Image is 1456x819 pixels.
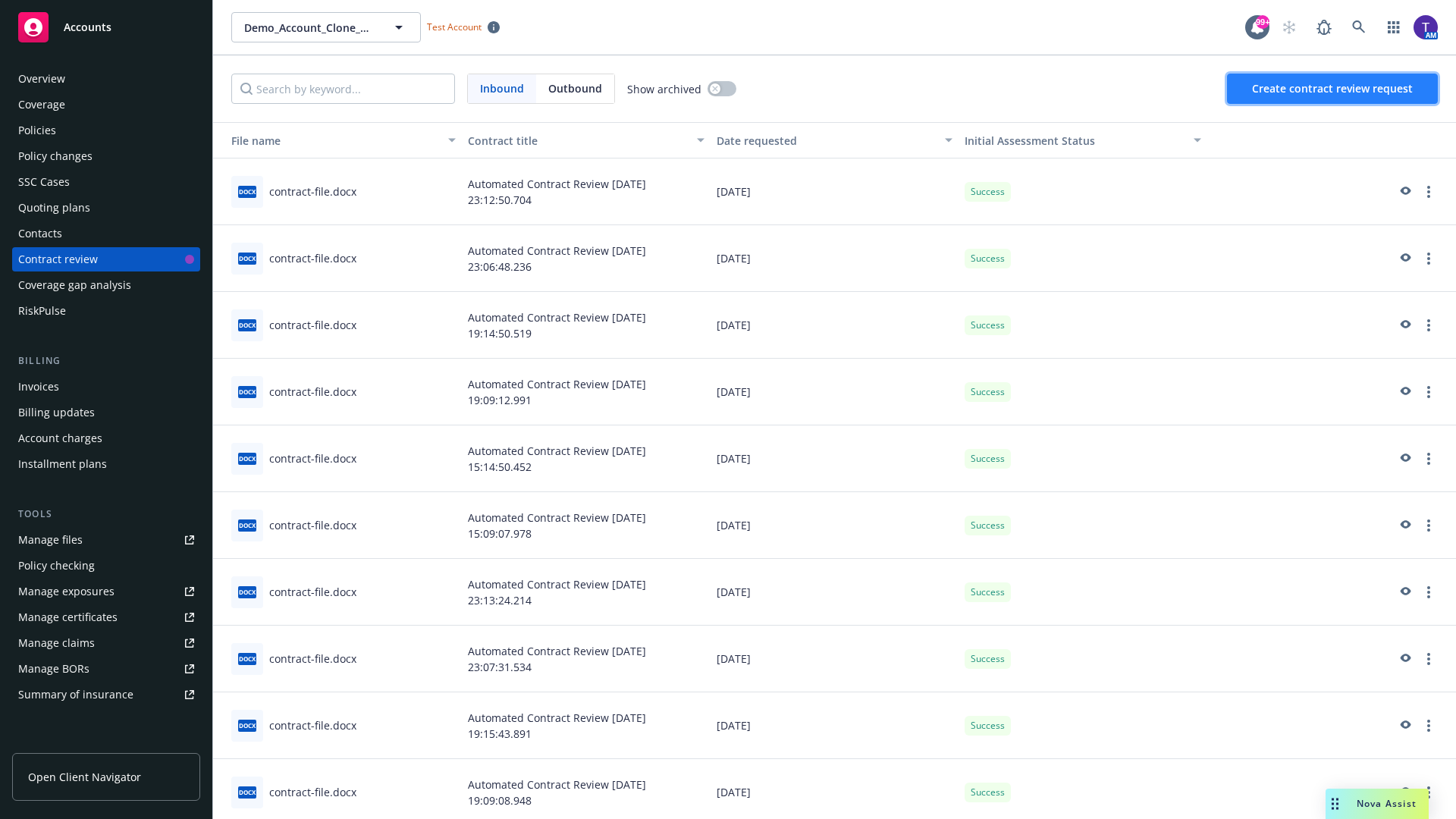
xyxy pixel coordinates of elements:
div: contract-file.docx [269,784,356,800]
img: photo [1414,15,1438,39]
div: Summary of insurance [18,682,133,707]
a: Summary of insurance [12,682,200,707]
div: contract-file.docx [269,651,356,667]
div: Invoices [18,375,59,399]
span: Manage exposures [12,579,200,604]
div: contract-file.docx [269,317,356,333]
a: Manage certificates [12,605,200,629]
a: Quoting plans [12,196,200,220]
a: more [1420,383,1438,401]
a: more [1420,450,1438,468]
a: more [1420,717,1438,735]
span: Success [971,786,1005,799]
div: Installment plans [18,452,107,476]
a: Manage claims [12,631,200,655]
button: Contract title [462,122,711,158]
div: File name [219,133,439,149]
button: Nova Assist [1326,789,1429,819]
a: preview [1395,383,1414,401]
div: Policy checking [18,554,95,578]
a: more [1420,650,1438,668]
a: Manage files [12,528,200,552]
a: Report a Bug [1309,12,1339,42]
span: Test Account [427,20,482,33]
span: docx [238,786,256,798]
div: contract-file.docx [269,517,356,533]
span: Success [971,385,1005,399]
div: Manage certificates [18,605,118,629]
div: Contract review [18,247,98,271]
a: more [1420,583,1438,601]
span: Open Client Navigator [28,769,141,785]
span: Outbound [536,74,614,103]
a: preview [1395,316,1414,334]
a: Policies [12,118,200,143]
a: SSC Cases [12,170,200,194]
div: Analytics hub [12,737,200,752]
button: Create contract review request [1227,74,1438,104]
a: Accounts [12,6,200,49]
span: Success [971,585,1005,599]
div: Automated Contract Review [DATE] 19:14:50.519 [462,292,711,359]
div: [DATE] [711,292,959,359]
span: docx [238,586,256,598]
div: Contacts [18,221,62,246]
span: docx [238,519,256,531]
span: docx [238,453,256,464]
div: Contract title [468,133,688,149]
div: contract-file.docx [269,450,356,466]
span: docx [238,653,256,664]
div: RiskPulse [18,299,66,323]
a: more [1420,316,1438,334]
span: docx [238,186,256,197]
a: preview [1395,717,1414,735]
div: Tools [12,507,200,522]
span: Test Account [421,19,506,35]
div: contract-file.docx [269,384,356,400]
span: Nova Assist [1357,797,1417,810]
a: Policy changes [12,144,200,168]
div: Manage files [18,528,83,552]
div: Coverage gap analysis [18,273,131,297]
a: more [1420,249,1438,268]
div: [DATE] [711,359,959,425]
a: Installment plans [12,452,200,476]
div: Date requested [717,133,937,149]
span: Demo_Account_Clone_QA_CR_Tests_Client [244,20,375,36]
a: Coverage gap analysis [12,273,200,297]
div: Toggle SortBy [219,133,439,149]
span: Create contract review request [1252,81,1413,96]
div: Account charges [18,426,102,450]
span: Inbound [480,80,524,96]
a: Account charges [12,426,200,450]
a: preview [1395,249,1414,268]
div: Manage BORs [18,657,89,681]
span: Accounts [64,21,111,33]
span: docx [238,720,256,731]
a: preview [1395,650,1414,668]
div: contract-file.docx [269,717,356,733]
span: Success [971,719,1005,733]
span: Success [971,185,1005,199]
span: Inbound [468,74,536,103]
span: docx [238,386,256,397]
a: preview [1395,583,1414,601]
span: Success [971,452,1005,466]
div: Automated Contract Review [DATE] 23:07:31.534 [462,626,711,692]
a: Policy checking [12,554,200,578]
div: Billing updates [18,400,95,425]
div: contract-file.docx [269,584,356,600]
div: [DATE] [711,425,959,492]
div: [DATE] [711,692,959,759]
div: Automated Contract Review [DATE] 15:09:07.978 [462,492,711,559]
span: Initial Assessment Status [965,133,1095,148]
div: [DATE] [711,225,959,292]
button: Demo_Account_Clone_QA_CR_Tests_Client [231,12,421,42]
div: Automated Contract Review [DATE] 23:12:50.704 [462,158,711,225]
div: Toggle SortBy [965,133,1185,149]
div: Policies [18,118,56,143]
div: Coverage [18,93,65,117]
div: Automated Contract Review [DATE] 23:06:48.236 [462,225,711,292]
a: RiskPulse [12,299,200,323]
